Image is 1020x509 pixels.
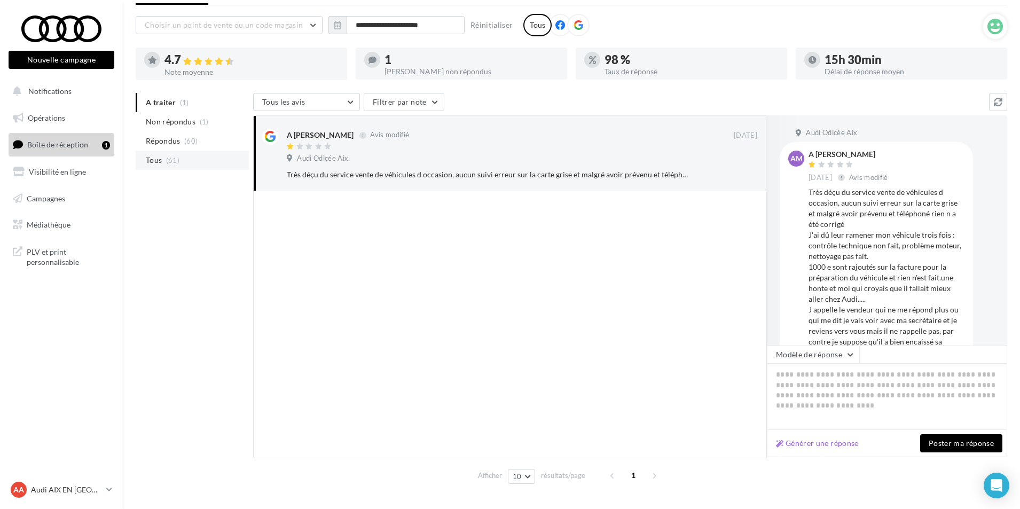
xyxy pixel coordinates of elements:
div: 1 [385,54,559,66]
button: Nouvelle campagne [9,51,114,69]
div: [PERSON_NAME] non répondus [385,68,559,75]
span: (61) [166,156,179,165]
span: résultats/page [541,471,585,481]
a: Visibilité en ligne [6,161,116,183]
a: Campagnes [6,187,116,210]
div: Tous [523,14,552,36]
span: 10 [513,472,522,481]
button: Poster ma réponse [920,434,1002,452]
span: Répondus [146,136,181,146]
span: Audi Odicée Aix [297,154,348,163]
div: Délai de réponse moyen [825,68,999,75]
span: Audi Odicée Aix [806,128,857,138]
button: Notifications [6,80,112,103]
span: AM [790,153,803,164]
div: 98 % [605,54,779,66]
div: A [PERSON_NAME] [287,130,354,140]
button: 10 [508,469,535,484]
span: Visibilité en ligne [29,167,86,176]
span: [DATE] [734,131,757,140]
span: Choisir un point de vente ou un code magasin [145,20,303,29]
div: A [PERSON_NAME] [809,151,890,158]
button: Choisir un point de vente ou un code magasin [136,16,323,34]
span: Boîte de réception [27,140,88,149]
div: 1 [102,141,110,150]
a: Opérations [6,107,116,129]
span: PLV et print personnalisable [27,245,110,268]
a: AA Audi AIX EN [GEOGRAPHIC_DATA] [9,480,114,500]
span: Opérations [28,113,65,122]
span: (60) [184,137,198,145]
div: 15h 30min [825,54,999,66]
span: Avis modifié [849,173,888,182]
button: Générer une réponse [772,437,863,450]
span: (1) [200,118,209,126]
button: Tous les avis [253,93,360,111]
p: Audi AIX EN [GEOGRAPHIC_DATA] [31,484,102,495]
span: Non répondus [146,116,195,127]
div: Taux de réponse [605,68,779,75]
span: Campagnes [27,193,65,202]
div: Très déçu du service vente de véhicules d occasion, aucun suivi erreur sur la carte grise et malg... [809,187,964,390]
button: Réinitialiser [466,19,517,32]
span: Avis modifié [370,131,409,139]
div: Note moyenne [164,68,339,76]
span: 1 [625,467,642,484]
span: AA [13,484,24,495]
button: Modèle de réponse [767,346,860,364]
span: Tous les avis [262,97,305,106]
div: Très déçu du service vente de véhicules d occasion, aucun suivi erreur sur la carte grise et malg... [287,169,688,180]
button: Filtrer par note [364,93,444,111]
span: Médiathèque [27,220,70,229]
div: Open Intercom Messenger [984,473,1009,498]
a: Boîte de réception1 [6,133,116,156]
span: [DATE] [809,173,832,183]
span: Tous [146,155,162,166]
a: PLV et print personnalisable [6,240,116,272]
span: Notifications [28,87,72,96]
a: Médiathèque [6,214,116,236]
div: 4.7 [164,54,339,66]
span: Afficher [478,471,502,481]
